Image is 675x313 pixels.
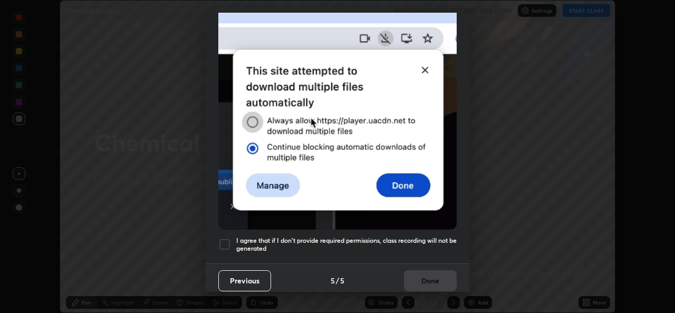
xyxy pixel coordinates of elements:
[218,270,271,291] button: Previous
[236,236,457,253] h5: I agree that if I don't provide required permissions, class recording will not be generated
[340,275,344,286] h4: 5
[336,275,339,286] h4: /
[331,275,335,286] h4: 5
